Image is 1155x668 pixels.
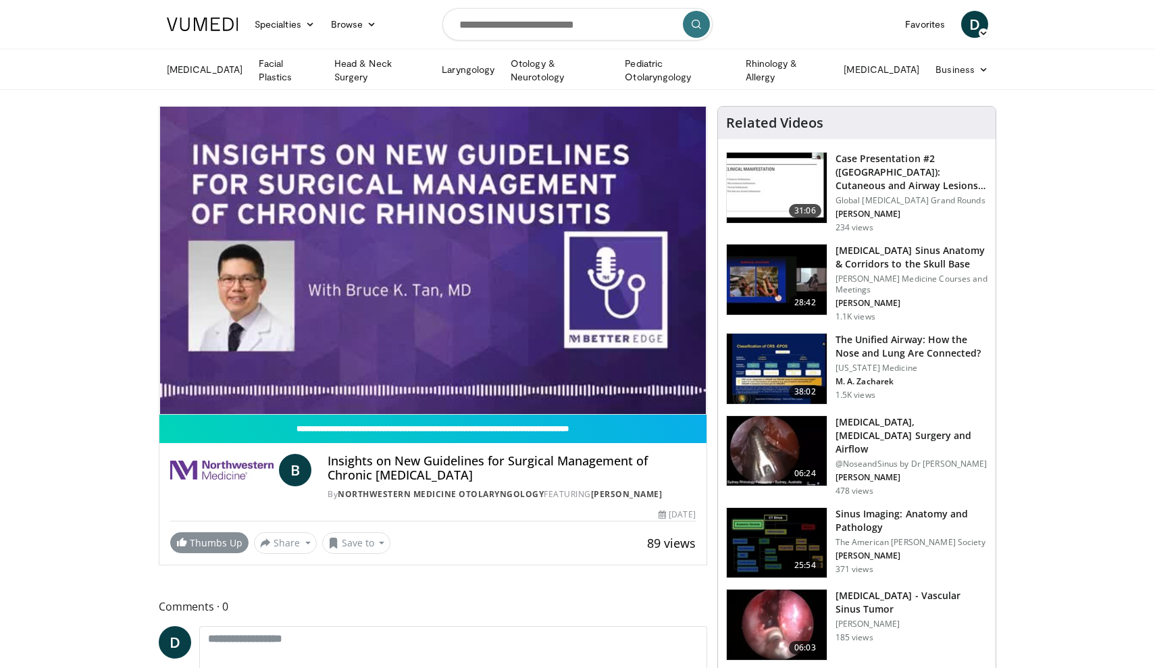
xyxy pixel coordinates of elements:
a: Favorites [897,11,953,38]
h3: [MEDICAL_DATA] - Vascular Sinus Tumor [836,589,987,616]
img: 5c1a841c-37ed-4666-a27e-9093f124e297.150x105_q85_crop-smart_upscale.jpg [727,416,827,486]
p: 234 views [836,222,873,233]
a: [MEDICAL_DATA] [836,56,927,83]
button: Save to [322,532,391,554]
p: Global [MEDICAL_DATA] Grand Rounds [836,195,987,206]
img: 5d00bf9a-6682-42b9-8190-7af1e88f226b.150x105_q85_crop-smart_upscale.jpg [727,508,827,578]
a: [MEDICAL_DATA] [159,56,251,83]
p: [PERSON_NAME] [836,298,987,309]
h4: Related Videos [726,115,823,131]
p: M. A. Zacharek [836,376,987,387]
video-js: Video Player [159,107,707,415]
a: Facial Plastics [251,57,326,84]
h3: [MEDICAL_DATA],[MEDICAL_DATA] Surgery and Airflow [836,415,987,456]
div: [DATE] [659,509,695,521]
p: The American [PERSON_NAME] Society [836,537,987,548]
p: [PERSON_NAME] Medicine Courses and Meetings [836,274,987,295]
a: 06:24 [MEDICAL_DATA],[MEDICAL_DATA] Surgery and Airflow @NoseandSinus by Dr [PERSON_NAME] [PERSON... [726,415,987,496]
a: Northwestern Medicine Otolaryngology [338,488,544,500]
img: Northwestern Medicine Otolaryngology [170,454,274,486]
span: 31:06 [789,204,821,217]
a: D [961,11,988,38]
a: 28:42 [MEDICAL_DATA] Sinus Anatomy & Corridors to the Skull Base [PERSON_NAME] Medicine Courses a... [726,244,987,322]
h3: Case Presentation #2 ([GEOGRAPHIC_DATA]): Cutaneous and Airway Lesions i… [836,152,987,192]
div: By FEATURING [328,488,695,500]
img: fce5840f-3651-4d2e-85b0-3edded5ac8fb.150x105_q85_crop-smart_upscale.jpg [727,334,827,404]
h3: [MEDICAL_DATA] Sinus Anatomy & Corridors to the Skull Base [836,244,987,271]
span: 38:02 [789,385,821,399]
a: Otology & Neurotology [503,57,617,84]
p: 185 views [836,632,873,643]
span: 06:24 [789,467,821,480]
p: [PERSON_NAME] [836,472,987,483]
img: 276d523b-ec6d-4eb7-b147-bbf3804ee4a7.150x105_q85_crop-smart_upscale.jpg [727,245,827,315]
img: 283069f7-db48-4020-b5ba-d883939bec3b.150x105_q85_crop-smart_upscale.jpg [727,153,827,223]
input: Search topics, interventions [442,8,713,41]
span: 28:42 [789,296,821,309]
a: 06:03 [MEDICAL_DATA] - Vascular Sinus Tumor [PERSON_NAME] 185 views [726,589,987,661]
p: 478 views [836,486,873,496]
a: Head & Neck Surgery [326,57,434,84]
a: Rhinology & Allergy [738,57,836,84]
a: 25:54 Sinus Imaging: Anatomy and Pathology The American [PERSON_NAME] Society [PERSON_NAME] 371 v... [726,507,987,579]
img: 9ed0e65e-186e-47f9-881c-899f9222644a.150x105_q85_crop-smart_upscale.jpg [727,590,827,660]
a: Specialties [247,11,323,38]
p: 1.5K views [836,390,875,401]
a: Thumbs Up [170,532,249,553]
a: Pediatric Otolaryngology [617,57,737,84]
a: Business [927,56,996,83]
a: [PERSON_NAME] [591,488,663,500]
a: Browse [323,11,385,38]
a: 31:06 Case Presentation #2 ([GEOGRAPHIC_DATA]): Cutaneous and Airway Lesions i… Global [MEDICAL_D... [726,152,987,233]
p: [PERSON_NAME] [836,619,987,630]
span: Comments 0 [159,598,707,615]
p: [PERSON_NAME] [836,550,987,561]
img: VuMedi Logo [167,18,238,31]
p: @NoseandSinus by Dr [PERSON_NAME] [836,459,987,469]
h3: Sinus Imaging: Anatomy and Pathology [836,507,987,534]
a: B [279,454,311,486]
a: 38:02 The Unified Airway: How the Nose and Lung Are Connected? [US_STATE] Medicine M. A. Zacharek... [726,333,987,405]
p: 1.1K views [836,311,875,322]
p: [US_STATE] Medicine [836,363,987,374]
p: [PERSON_NAME] [836,209,987,220]
a: Laryngology [434,56,503,83]
h3: The Unified Airway: How the Nose and Lung Are Connected? [836,333,987,360]
button: Share [254,532,317,554]
span: 25:54 [789,559,821,572]
span: 06:03 [789,641,821,654]
p: 371 views [836,564,873,575]
a: D [159,626,191,659]
span: 89 views [647,535,696,551]
h4: Insights on New Guidelines for Surgical Management of Chronic [MEDICAL_DATA] [328,454,695,483]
